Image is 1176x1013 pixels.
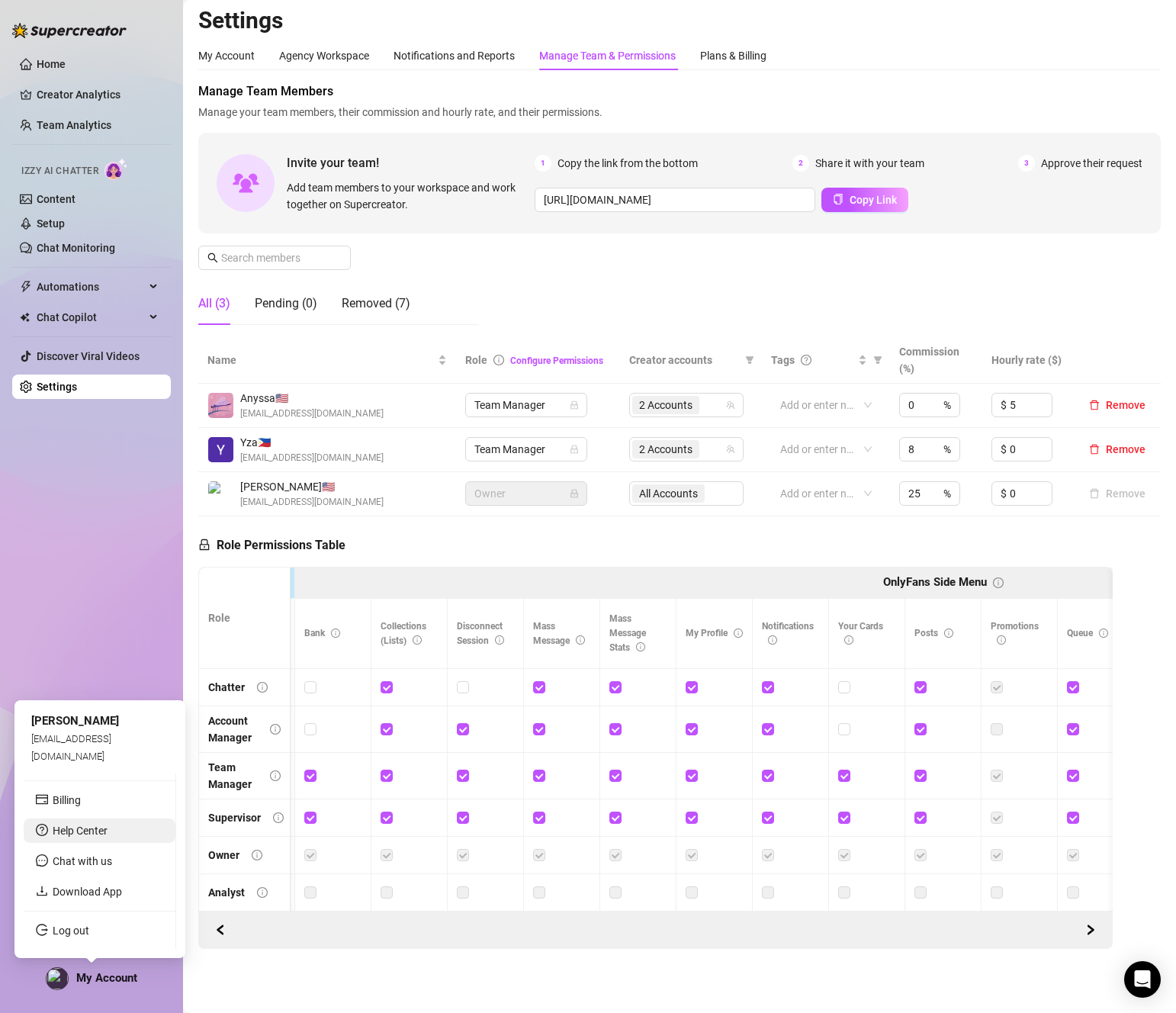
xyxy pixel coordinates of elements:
[240,434,384,451] span: Yza 🇵🇭
[208,884,245,901] div: Analyst
[76,971,137,985] span: My Account
[53,855,112,867] span: Chat with us
[801,355,811,365] span: question-circle
[240,451,384,465] span: [EMAIL_ADDRESS][DOMAIN_NAME]
[838,621,883,646] span: Your Cards
[944,629,953,638] span: info-circle
[198,6,1161,35] h2: Settings
[474,482,578,505] span: Owner
[639,397,692,413] span: 2 Accounts
[270,770,281,781] span: info-circle
[208,918,233,942] button: Scroll Forward
[1089,400,1100,410] span: delete
[792,155,809,172] span: 2
[37,305,145,330] span: Chat Copilot
[208,393,233,418] img: Anyssa
[199,568,291,669] th: Role
[833,194,843,204] span: copy
[474,438,578,461] span: Team Manager
[252,850,262,860] span: info-circle
[208,481,233,507] img: Kimora Klein
[240,495,384,510] span: [EMAIL_ADDRESS][DOMAIN_NAME]
[815,155,924,172] span: Share it with your team
[381,621,426,646] span: Collections (Lists)
[255,294,317,313] div: Pending (0)
[883,575,987,589] strong: OnlyFans Side Menu
[104,158,128,180] img: AI Chatter
[576,635,585,645] span: info-circle
[208,712,258,746] div: Account Manager
[1018,155,1035,172] span: 3
[273,812,284,823] span: info-circle
[198,294,230,313] div: All (3)
[570,445,579,454] span: lock
[208,759,258,793] div: Team Manager
[240,407,384,421] span: [EMAIL_ADDRESS][DOMAIN_NAME]
[636,642,645,651] span: info-circle
[535,155,551,172] span: 1
[495,635,504,645] span: info-circle
[768,635,777,645] span: info-circle
[1085,925,1096,935] span: right
[457,621,504,646] span: Disconnect Session
[1106,443,1145,455] span: Remove
[37,275,145,299] span: Automations
[510,355,603,366] a: Configure Permissions
[465,354,487,366] span: Role
[394,47,515,64] div: Notifications and Reports
[993,577,1004,588] span: info-circle
[37,350,140,362] a: Discover Viral Videos
[413,635,422,645] span: info-circle
[1078,918,1103,942] button: Scroll Backward
[31,733,111,761] span: [EMAIL_ADDRESS][DOMAIN_NAME]
[734,629,743,638] span: info-circle
[47,968,68,989] img: profilePics%2FzZL4jk89DBfzKcTxsUMefgxqcdF3.jpeg
[37,242,115,254] a: Chat Monitoring
[982,337,1074,384] th: Hourly rate ($)
[221,249,329,266] input: Search members
[36,854,48,867] span: message
[570,489,579,498] span: lock
[37,381,77,393] a: Settings
[21,164,98,178] span: Izzy AI Chatter
[914,628,953,638] span: Posts
[20,312,30,323] img: Chat Copilot
[198,104,1161,121] span: Manage your team members, their commission and hourly rate, and their permissions.
[870,349,885,371] span: filter
[53,886,122,898] a: Download App
[1083,440,1152,458] button: Remove
[844,635,853,645] span: info-circle
[570,400,579,410] span: lock
[207,252,218,263] span: search
[1041,155,1142,172] span: Approve their request
[198,47,255,64] div: My Account
[31,714,119,728] span: [PERSON_NAME]
[279,47,369,64] div: Agency Workspace
[632,440,699,458] span: 2 Accounts
[240,478,384,495] span: [PERSON_NAME] 🇺🇸
[37,119,111,131] a: Team Analytics
[53,925,89,937] a: Log out
[474,394,578,416] span: Team Manager
[700,47,766,64] div: Plans & Billing
[632,396,699,414] span: 2 Accounts
[287,179,529,213] span: Add team members to your workspace and work together on Supercreator.
[726,400,735,410] span: team
[850,194,897,206] span: Copy Link
[37,217,65,230] a: Setup
[557,155,698,172] span: Copy the link from the bottom
[742,349,757,371] span: filter
[539,47,676,64] div: Manage Team & Permissions
[240,390,384,407] span: Anyssa 🇺🇸
[208,809,261,826] div: Supervisor
[207,352,435,368] span: Name
[257,682,268,693] span: info-circle
[198,337,456,384] th: Name
[762,621,814,646] span: Notifications
[1106,399,1145,411] span: Remove
[198,539,210,551] span: lock
[304,628,340,638] span: Bank
[287,153,535,172] span: Invite your team!
[342,294,410,313] div: Removed (7)
[1083,396,1152,414] button: Remove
